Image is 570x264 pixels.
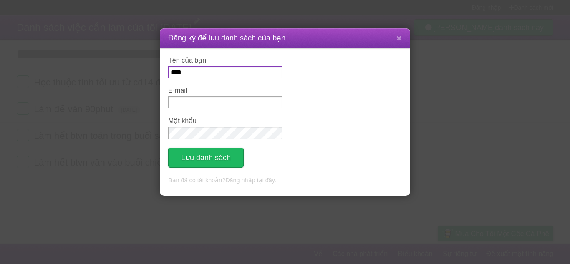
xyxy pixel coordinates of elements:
a: Đăng nhập tại đây [225,177,275,184]
font: Mật khẩu [168,117,197,124]
font: Đăng ký để lưu danh sách của bạn [168,34,285,42]
font: E-mail [168,87,187,94]
button: Lưu danh sách [168,148,244,168]
font: Tên của bạn [168,57,206,64]
font: Bạn đã có tài khoản? [168,177,225,184]
font: Lưu danh sách [181,153,231,162]
font: . [275,177,277,184]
